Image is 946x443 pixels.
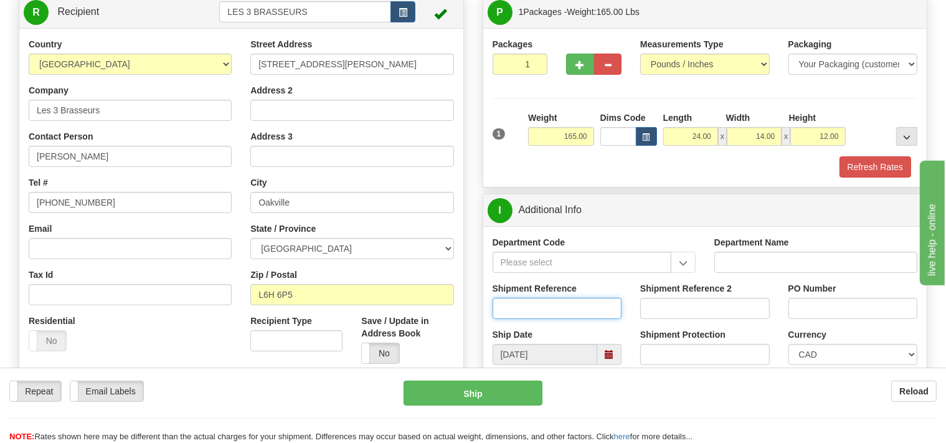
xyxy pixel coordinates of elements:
[219,1,390,22] input: Recipient Id
[9,7,115,22] div: live help - online
[614,432,630,441] a: here
[896,127,917,146] div: ...
[663,112,693,124] label: Length
[528,112,557,124] label: Weight
[493,328,533,341] label: Ship Date
[361,315,453,340] label: Save / Update in Address Book
[519,7,524,17] span: 1
[493,38,533,50] label: Packages
[917,158,945,285] iframe: chat widget
[29,222,52,235] label: Email
[597,7,623,17] span: 165.00
[10,381,61,401] label: Repeat
[891,381,937,402] button: Reload
[250,269,297,281] label: Zip / Postal
[600,112,646,124] label: Dims Code
[625,7,640,17] span: Lbs
[493,128,506,140] span: 1
[70,381,143,401] label: Email Labels
[488,198,923,223] a: IAdditional Info
[404,381,542,406] button: Ship
[488,198,513,223] span: I
[789,112,816,124] label: Height
[29,130,93,143] label: Contact Person
[640,38,724,50] label: Measurements Type
[250,176,267,189] label: City
[250,315,312,327] label: Recipient Type
[493,236,565,249] label: Department Code
[250,54,453,75] input: Enter a location
[29,176,48,189] label: Tel #
[362,343,399,363] label: No
[718,127,727,146] span: x
[714,236,789,249] label: Department Name
[250,222,316,235] label: State / Province
[840,156,911,178] button: Refresh Rates
[788,38,832,50] label: Packaging
[29,315,75,327] label: Residential
[9,432,34,441] span: NOTE:
[788,328,826,341] label: Currency
[493,282,577,295] label: Shipment Reference
[726,112,750,124] label: Width
[29,331,66,351] label: No
[250,38,312,50] label: Street Address
[567,7,640,17] span: Weight:
[250,84,293,97] label: Address 2
[640,328,726,341] label: Shipment Protection
[493,252,671,273] input: Please select
[29,269,53,281] label: Tax Id
[788,282,836,295] label: PO Number
[640,282,732,295] label: Shipment Reference 2
[899,386,929,396] b: Reload
[782,127,790,146] span: x
[29,84,69,97] label: Company
[250,130,293,143] label: Address 3
[57,6,99,17] span: Recipient
[29,38,62,50] label: Country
